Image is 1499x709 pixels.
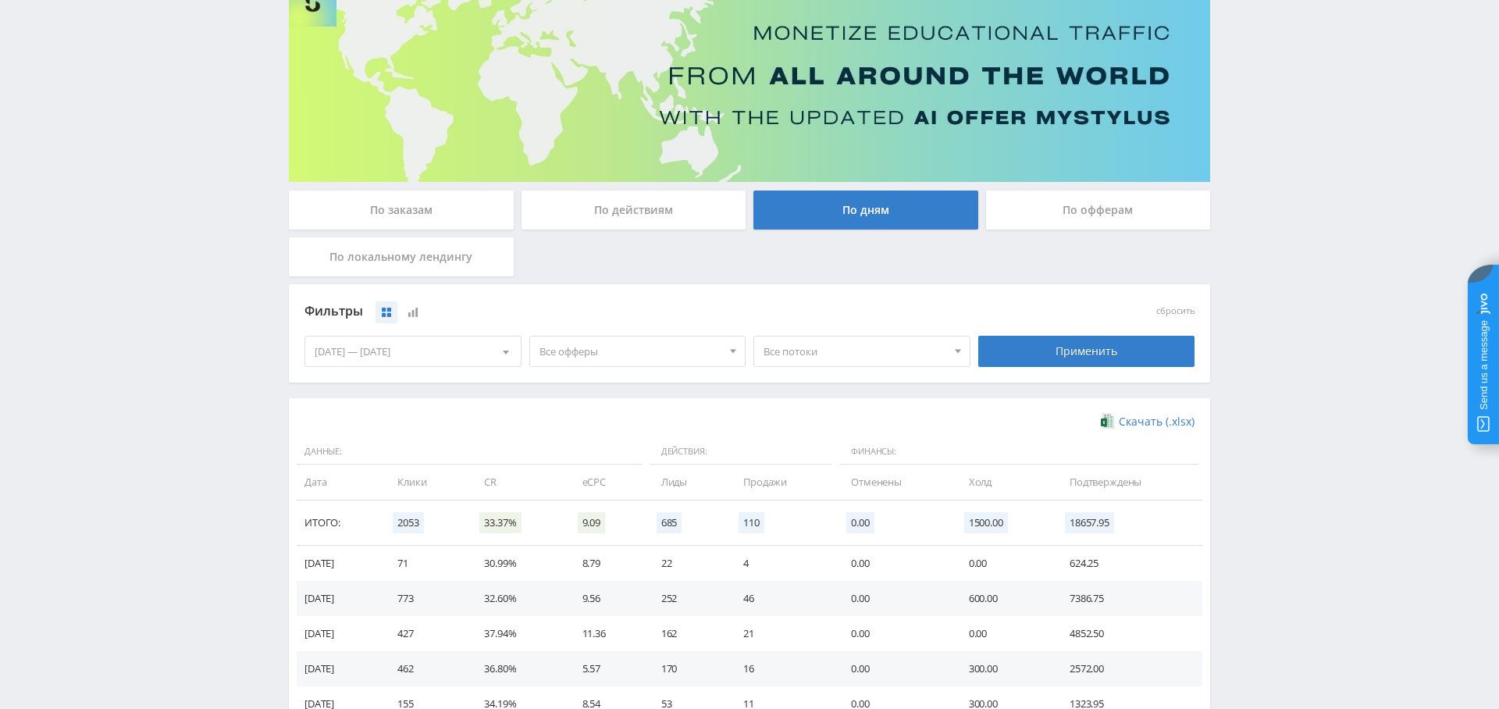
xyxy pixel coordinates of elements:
td: CR [468,465,566,500]
td: Отменены [835,465,953,500]
div: По локальному лендингу [289,237,514,276]
td: 0.00 [953,546,1054,581]
span: 2053 [393,512,423,533]
td: 30.99% [468,546,566,581]
div: По заказам [289,191,514,230]
td: 5.57 [567,651,646,686]
td: Итого: [297,501,382,546]
td: Продажи [728,465,835,500]
td: 0.00 [953,616,1054,651]
td: 600.00 [953,581,1054,616]
a: Скачать (.xlsx) [1101,414,1195,429]
td: Подтверждены [1054,465,1202,500]
div: [DATE] — [DATE] [305,337,521,366]
td: 37.94% [468,616,566,651]
td: 46 [728,581,835,616]
td: 32.60% [468,581,566,616]
td: [DATE] [297,546,382,581]
div: По дням [753,191,978,230]
span: Все потоки [764,337,946,366]
div: По действиям [522,191,746,230]
td: 0.00 [835,581,953,616]
span: Данные: [297,439,642,465]
td: 8.79 [567,546,646,581]
td: 22 [646,546,728,581]
span: Финансы: [839,439,1198,465]
span: 685 [657,512,682,533]
td: 170 [646,651,728,686]
div: Применить [978,336,1195,367]
td: 2572.00 [1054,651,1202,686]
span: 0.00 [846,512,874,533]
td: 11.36 [567,616,646,651]
td: 0.00 [835,651,953,686]
span: 110 [739,512,764,533]
td: 7386.75 [1054,581,1202,616]
td: 162 [646,616,728,651]
td: 71 [382,546,468,581]
td: 4852.50 [1054,616,1202,651]
td: 4 [728,546,835,581]
span: 1500.00 [964,512,1008,533]
td: eCPC [567,465,646,500]
td: [DATE] [297,651,382,686]
td: Холд [953,465,1054,500]
span: Все офферы [539,337,722,366]
td: 427 [382,616,468,651]
span: Скачать (.xlsx) [1119,415,1195,428]
td: [DATE] [297,616,382,651]
td: 0.00 [835,546,953,581]
td: 252 [646,581,728,616]
span: 33.37% [479,512,521,533]
div: По офферам [986,191,1211,230]
td: 21 [728,616,835,651]
td: 36.80% [468,651,566,686]
div: Фильтры [304,300,970,323]
td: 773 [382,581,468,616]
td: 624.25 [1054,546,1202,581]
span: Действия: [650,439,831,465]
td: 0.00 [835,616,953,651]
td: [DATE] [297,581,382,616]
span: 9.09 [578,512,605,533]
td: 9.56 [567,581,646,616]
button: сбросить [1156,306,1195,316]
td: 462 [382,651,468,686]
td: 16 [728,651,835,686]
td: Клики [382,465,468,500]
td: Дата [297,465,382,500]
img: xlsx [1101,413,1114,429]
td: 300.00 [953,651,1054,686]
span: 18657.95 [1065,512,1114,533]
td: Лиды [646,465,728,500]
